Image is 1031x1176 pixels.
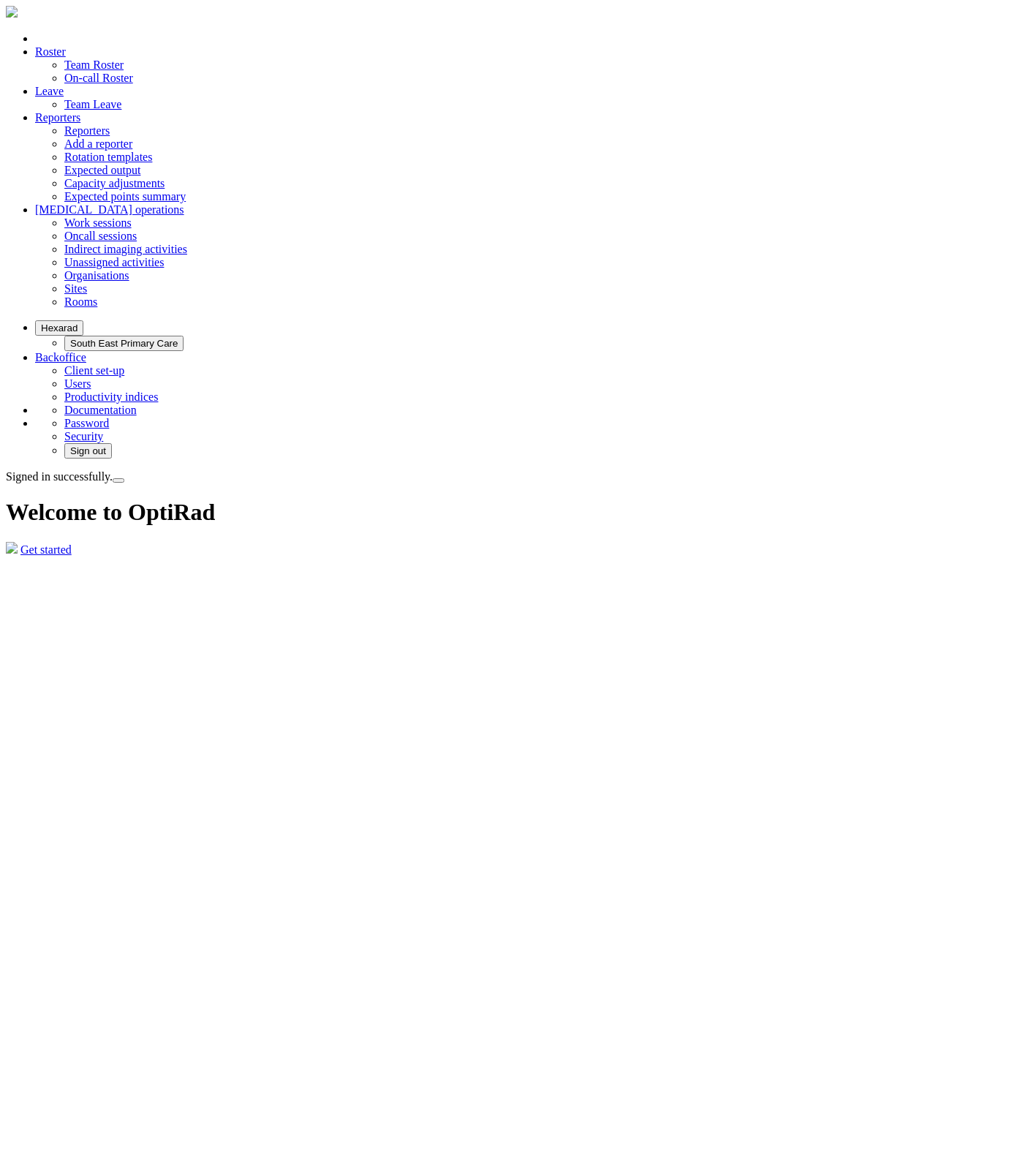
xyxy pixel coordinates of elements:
[64,151,152,163] a: Rotation templates
[6,499,1025,526] h1: Welcome to OptiRad
[6,470,1025,483] div: Signed in successfully.
[6,542,18,554] img: robot-empty-state-1fbbb679a1c6e2ca704615db04aedde33b79a0b35dd8ef2ec053f679a1b7e426.svg
[64,256,164,268] a: Unassigned activities
[64,282,87,295] a: Sites
[35,351,86,363] a: Backoffice
[64,230,137,242] a: Oncall sessions
[64,430,103,442] a: Security
[64,190,186,203] a: Expected points summary
[64,404,137,416] a: Documentation
[35,336,1025,351] ul: Hexarad
[64,124,110,137] a: Reporters
[64,391,158,403] a: Productivity indices
[64,336,184,351] button: South East Primary Care
[64,243,187,255] a: Indirect imaging activities
[20,543,72,556] a: Get started
[64,137,132,150] a: Add a reporter
[64,164,140,176] a: Expected output
[113,478,124,483] button: Close
[64,364,124,377] a: Client set-up
[64,443,112,459] button: Sign out
[64,377,91,390] a: Users
[64,295,97,308] a: Rooms
[64,269,129,282] a: Organisations
[64,72,133,84] a: On-call Roster
[35,85,64,97] a: Leave
[64,177,165,189] a: Capacity adjustments
[6,6,18,18] img: brand-opti-rad-logos-blue-and-white-d2f68631ba2948856bd03f2d395fb146ddc8fb01b4b6e9315ea85fa773367...
[35,320,83,336] button: Hexarad
[64,98,121,110] a: Team Leave
[64,417,109,429] a: Password
[35,111,80,124] a: Reporters
[64,59,124,71] a: Team Roster
[64,216,132,229] a: Work sessions
[35,203,184,216] a: [MEDICAL_DATA] operations
[35,45,66,58] a: Roster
